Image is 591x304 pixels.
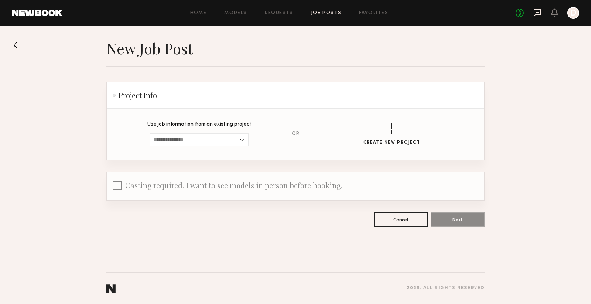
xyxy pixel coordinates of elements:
div: OR [292,131,299,137]
a: Requests [265,11,293,16]
div: 2025 , all rights reserved [407,286,485,291]
a: Models [224,11,247,16]
p: Use job information from an existing project [147,122,252,127]
h2: Project Info [113,91,157,100]
a: Favorites [359,11,388,16]
a: Job Posts [311,11,342,16]
a: Home [190,11,207,16]
span: Casting required. I want to see models in person before booking. [125,180,342,190]
button: Create New Project [363,123,420,145]
a: D [567,7,579,19]
button: Cancel [374,212,428,227]
div: Create New Project [363,140,420,145]
button: Next [431,212,485,227]
h1: New Job Post [106,39,193,58]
